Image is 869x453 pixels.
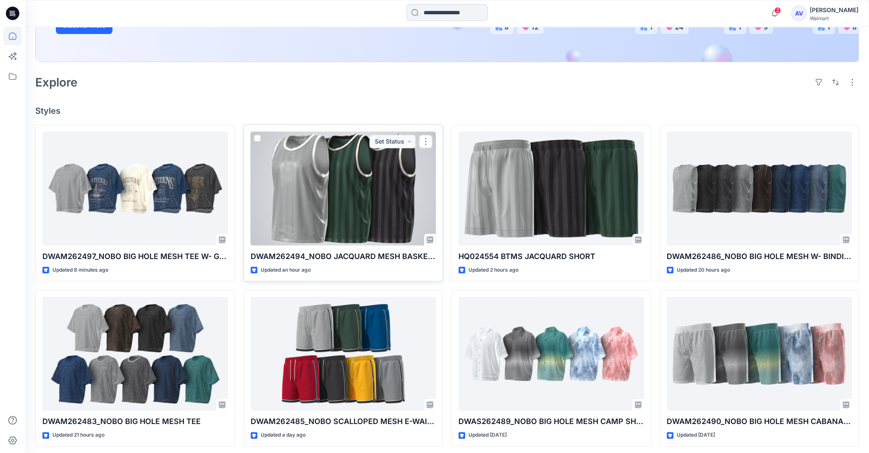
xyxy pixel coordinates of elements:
[667,251,852,262] p: DWAM262486_NOBO BIG HOLE MESH W- BINDING
[42,416,228,427] p: DWAM262483_NOBO BIG HOLE MESH TEE
[458,131,644,245] a: HQ024554 BTMS JACQUARD SHORT
[261,431,306,440] p: Updated a day ago
[251,131,436,245] a: DWAM262494_NOBO JACQUARD MESH BASKETBALL TANK W- RIB
[35,76,78,89] h2: Explore
[251,416,436,427] p: DWAM262485_NOBO SCALLOPED MESH E-WAIST SHORT
[52,266,108,275] p: Updated 8 minutes ago
[458,251,644,262] p: HQ024554 BTMS JACQUARD SHORT
[791,6,806,21] div: AV
[810,15,859,21] div: Walmart
[35,106,859,116] h4: Styles
[677,431,715,440] p: Updated [DATE]
[251,297,436,411] a: DWAM262485_NOBO SCALLOPED MESH E-WAIST SHORT
[667,131,852,245] a: DWAM262486_NOBO BIG HOLE MESH W- BINDING
[42,297,228,411] a: DWAM262483_NOBO BIG HOLE MESH TEE
[774,7,781,14] span: 2
[677,266,730,275] p: Updated 20 hours ago
[667,416,852,427] p: DWAM262490_NOBO BIG HOLE MESH CABANA SHORT
[251,251,436,262] p: DWAM262494_NOBO JACQUARD MESH BASKETBALL TANK W- RIB
[810,5,859,15] div: [PERSON_NAME]
[52,431,105,440] p: Updated 21 hours ago
[42,131,228,245] a: DWAM262497_NOBO BIG HOLE MESH TEE W- GRAPHIC
[458,297,644,411] a: DWAS262489_NOBO BIG HOLE MESH CAMP SHIRT
[469,431,507,440] p: Updated [DATE]
[469,266,518,275] p: Updated 2 hours ago
[458,416,644,427] p: DWAS262489_NOBO BIG HOLE MESH CAMP SHIRT
[42,251,228,262] p: DWAM262497_NOBO BIG HOLE MESH TEE W- GRAPHIC
[261,266,311,275] p: Updated an hour ago
[667,297,852,411] a: DWAM262490_NOBO BIG HOLE MESH CABANA SHORT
